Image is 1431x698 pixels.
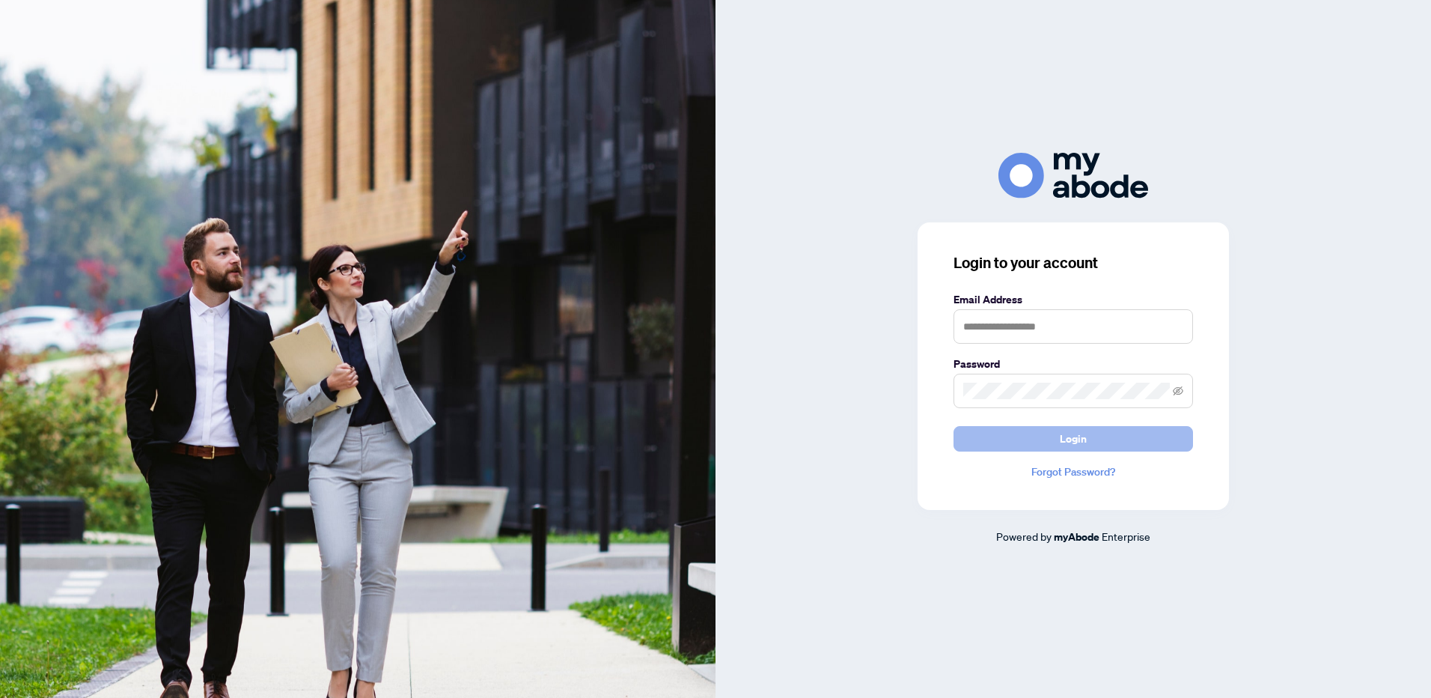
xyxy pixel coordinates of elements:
[954,291,1193,308] label: Email Address
[998,153,1148,198] img: ma-logo
[1102,529,1150,543] span: Enterprise
[1060,427,1087,451] span: Login
[1173,386,1183,396] span: eye-invisible
[996,529,1052,543] span: Powered by
[954,252,1193,273] h3: Login to your account
[954,426,1193,452] button: Login
[954,464,1193,480] a: Forgot Password?
[954,356,1193,372] label: Password
[1054,529,1099,545] a: myAbode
